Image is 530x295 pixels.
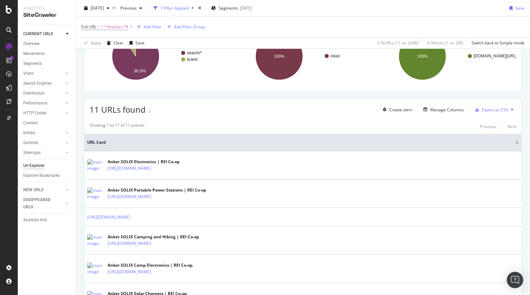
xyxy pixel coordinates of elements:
div: times [197,5,203,12]
span: ^.*/b/anker.*$ [101,22,128,32]
button: [DATE] [81,3,112,14]
text: 100% [274,54,284,59]
span: = [97,24,100,30]
span: Previous [118,5,137,11]
text: clean [330,54,340,58]
div: [DATE] [240,5,252,11]
span: 11 URLs found [90,104,146,115]
div: Url Explorer [23,162,44,169]
svg: A chart. [90,27,230,86]
div: NEW URLS [23,186,43,194]
span: URL Card [87,139,514,145]
div: 0 % Visits ( 1 on 2M ) [427,40,463,46]
div: Visits [23,70,33,77]
div: 1 Filter Applied [160,5,189,11]
a: Explorer Bookmarks [23,172,71,179]
button: Add Filter Group [165,23,205,31]
button: Clear [104,38,124,48]
div: A chart. [376,27,516,86]
svg: A chart. [233,27,373,86]
div: Manage Columns [430,107,464,113]
div: Inlinks [23,129,35,137]
button: Apply [81,38,101,48]
div: Movements [23,50,45,57]
a: CURRENT URLS [23,30,64,38]
a: Performance [23,100,64,107]
a: Analysis Info [23,216,71,224]
div: Create alert [389,107,412,113]
text: search/* [187,51,202,55]
button: Export as CSV [472,104,508,115]
a: Outlinks [23,139,64,146]
button: Save [507,3,525,14]
div: Anker SOLIX Electronics | REI Co-op [108,159,181,165]
img: main image [87,187,104,200]
span: vs [112,4,118,10]
button: Manage Columns [421,106,464,114]
div: Clear [113,40,124,46]
a: Overview [23,40,71,47]
button: Add Filter [134,23,162,31]
a: Inlinks [23,129,64,137]
a: Sitemaps [23,149,64,156]
a: [URL][DOMAIN_NAME] [108,240,151,247]
a: DISAPPEARED URLS [23,196,64,211]
a: Url Explorer [23,162,71,169]
div: Outlinks [23,139,38,146]
div: Sitemaps [23,149,41,156]
div: Anker SOLIX Portable Power Stations | REI Co-op [108,187,206,193]
button: Segments[DATE] [208,3,255,14]
text: 100% [417,54,428,59]
div: Content [23,120,38,127]
a: [URL][DOMAIN_NAME] [87,214,131,221]
div: Save [515,5,525,11]
div: Analysis Info [23,216,47,224]
img: Equal [148,111,151,113]
span: 2025 Oct. 6th [91,5,104,11]
div: Next [507,124,516,129]
img: main image [87,159,104,171]
text: 90.9% [134,69,146,73]
text: brand [187,57,198,62]
a: [URL][DOMAIN_NAME] [108,193,151,200]
a: [URL][DOMAIN_NAME] [108,268,151,275]
a: Distribution [23,90,64,97]
div: SiteCrawler [23,11,70,19]
div: Overview [23,40,40,47]
button: Create alert [380,104,412,115]
button: 1 Filter Applied [151,3,197,14]
div: Add Filter Group [174,24,205,30]
button: Previous [118,3,145,14]
a: Movements [23,50,71,57]
text: [DOMAIN_NAME][URL] [474,54,517,58]
div: Open Intercom Messenger [507,272,523,288]
a: Visits [23,70,64,77]
button: Next [507,122,516,130]
div: Save [135,40,145,46]
div: Distribution [23,90,45,97]
div: CURRENT URLS [23,30,53,38]
a: Segments [23,60,71,67]
div: - [152,109,154,114]
div: 0 % URLs ( 11 on 244K ) [377,40,419,46]
div: Add Filter [144,24,162,30]
div: Switch back to Simple mode [472,40,525,46]
div: Anker SOLIX Camp Electronics | REI Co-op [108,262,193,268]
div: Showing 1 to 11 of 11 entries [90,122,145,130]
div: Segments [23,60,42,67]
div: Performance [23,100,47,107]
a: Content [23,120,71,127]
div: Export as CSV [482,107,508,113]
span: Full URL [81,24,96,30]
div: Analytics [23,5,70,11]
div: Explorer Bookmarks [23,172,60,179]
div: DISAPPEARED URLS [23,196,58,211]
div: HTTP Codes [23,110,46,117]
a: Search Engines [23,80,64,87]
div: Apply [91,40,101,46]
img: main image [87,263,104,275]
button: Previous [480,122,496,130]
button: Save [127,38,145,48]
